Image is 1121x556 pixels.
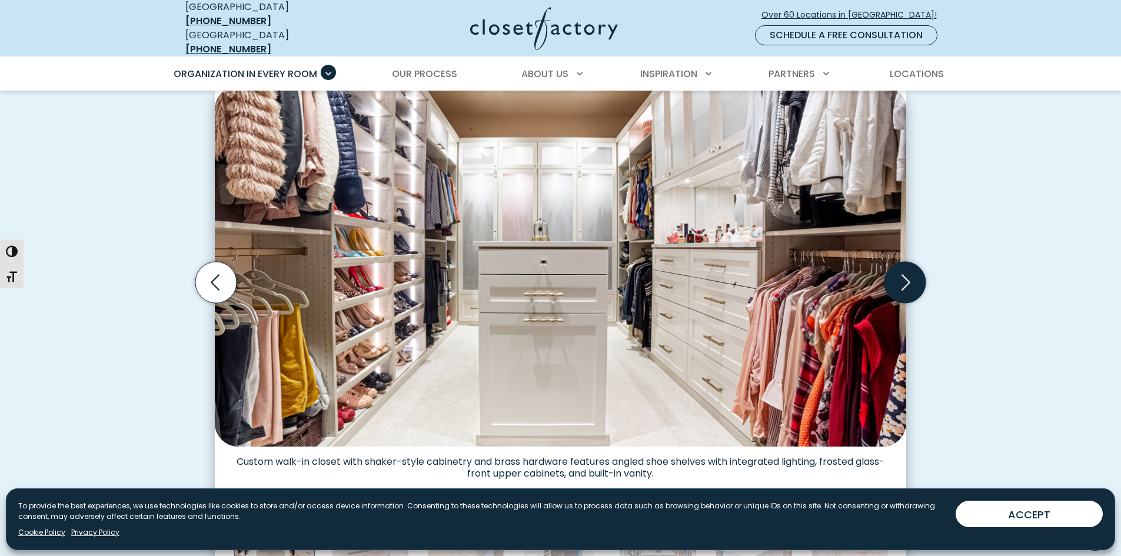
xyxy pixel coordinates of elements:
[18,527,65,538] a: Cookie Policy
[215,447,906,480] figcaption: Custom walk-in closet with shaker-style cabinetry and brass hardware features angled shoe shelves...
[890,67,944,81] span: Locations
[215,86,906,446] img: Custom walk-in closet with white built-in shelving, hanging rods, and LED rod lighting, featuring...
[165,58,956,91] nav: Primary Menu
[392,67,457,81] span: Our Process
[174,67,317,81] span: Organization in Every Room
[956,501,1103,527] button: ACCEPT
[880,257,930,308] button: Next slide
[640,67,697,81] span: Inspiration
[761,9,946,21] span: Over 60 Locations in [GEOGRAPHIC_DATA]!
[185,14,271,28] a: [PHONE_NUMBER]
[185,42,271,56] a: [PHONE_NUMBER]
[71,527,119,538] a: Privacy Policy
[470,7,618,50] img: Closet Factory Logo
[18,501,946,522] p: To provide the best experiences, we use technologies like cookies to store and/or access device i...
[191,257,241,308] button: Previous slide
[521,67,568,81] span: About Us
[769,67,815,81] span: Partners
[761,5,947,25] a: Over 60 Locations in [GEOGRAPHIC_DATA]!
[755,25,937,45] a: Schedule a Free Consultation
[185,28,356,56] div: [GEOGRAPHIC_DATA]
